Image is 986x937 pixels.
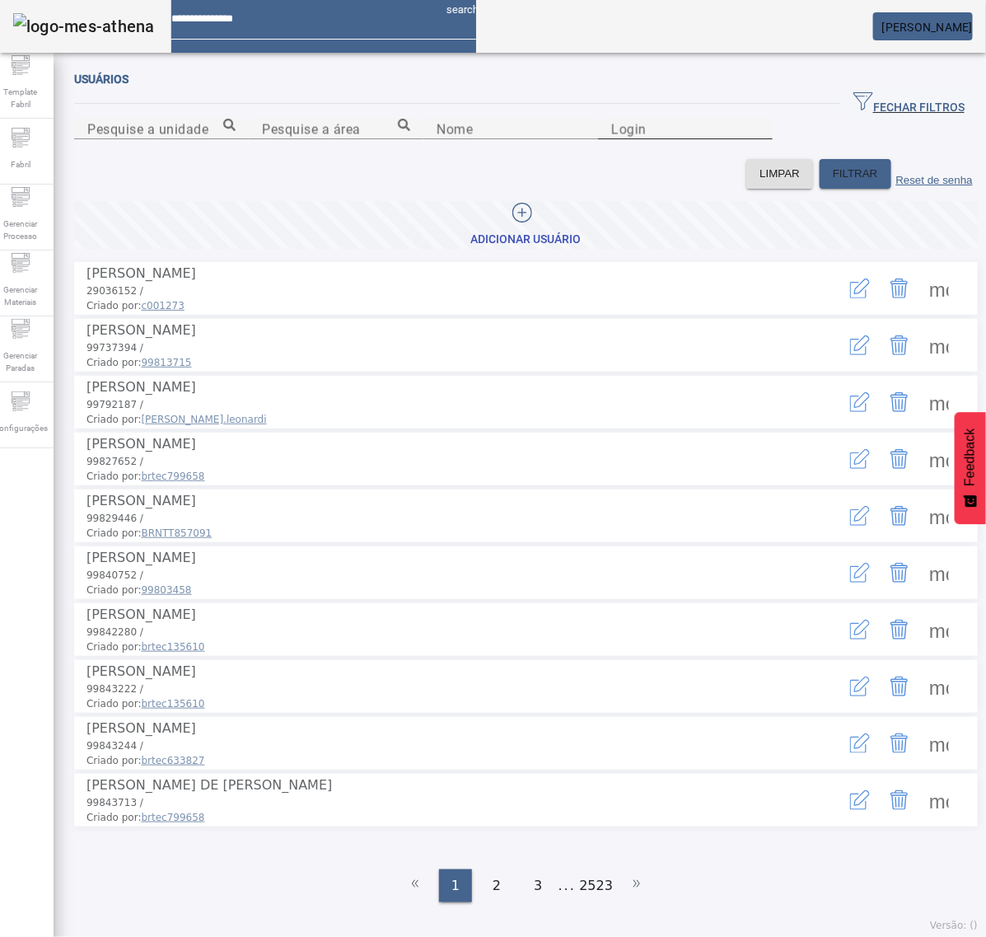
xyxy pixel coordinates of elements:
button: Delete [880,610,919,649]
button: Delete [880,326,919,365]
span: [PERSON_NAME] [86,322,196,338]
button: Mais [919,610,959,649]
span: Criado por: [86,526,825,541]
span: 99813715 [142,357,192,368]
span: [PERSON_NAME] [882,21,973,34]
span: [PERSON_NAME] [86,550,196,565]
span: BRNTT857091 [142,527,213,539]
button: LIMPAR [746,159,813,189]
span: c001273 [142,300,185,312]
label: Reset de senha [896,174,973,186]
span: brtec135610 [142,641,205,653]
mat-label: Nome [437,121,473,137]
span: brtec799658 [142,812,205,823]
span: 99843244 / [86,740,143,752]
button: Delete [880,780,919,820]
span: 99843713 / [86,797,143,808]
span: 99829446 / [86,513,143,524]
span: Criado por: [86,469,825,484]
span: 29036152 / [86,285,143,297]
button: Reset de senha [891,159,978,189]
button: Delete [880,439,919,479]
button: Delete [880,667,919,706]
li: ... [558,869,575,902]
span: brtec135610 [142,698,205,710]
span: 99737394 / [86,342,143,354]
input: Number [87,119,236,139]
button: Mais [919,382,959,422]
div: Adicionar Usuário [471,232,582,248]
span: [PERSON_NAME] DE [PERSON_NAME] [86,777,332,793]
span: [PERSON_NAME] [86,720,196,736]
button: Mais [919,553,959,593]
span: 3 [534,876,542,896]
span: Criado por: [86,640,825,654]
span: FILTRAR [833,166,878,182]
span: Criado por: [86,355,825,370]
span: 99792187 / [86,399,143,410]
span: 99840752 / [86,569,143,581]
span: [PERSON_NAME] [86,493,196,508]
button: Delete [880,269,919,308]
span: Criado por: [86,753,825,768]
button: Feedback - Mostrar pesquisa [955,412,986,524]
span: LIMPAR [759,166,800,182]
span: Criado por: [86,583,825,597]
button: Mais [919,780,959,820]
span: brtec799658 [142,471,205,482]
button: Delete [880,382,919,422]
button: Mais [919,439,959,479]
span: Criado por: [86,696,825,711]
span: Criado por: [86,412,825,427]
li: 2523 [579,869,613,902]
button: Mais [919,496,959,536]
span: 99843222 / [86,683,143,695]
button: Delete [880,553,919,593]
span: brtec633827 [142,755,205,766]
span: Criado por: [86,298,825,313]
button: Mais [919,326,959,365]
img: logo-mes-athena [13,13,155,40]
button: Delete [880,496,919,536]
button: Mais [919,724,959,763]
span: [PERSON_NAME] [86,436,196,452]
mat-label: Login [611,121,647,137]
span: 2 [493,876,501,896]
span: [PERSON_NAME] [86,663,196,679]
button: Adicionar Usuário [74,201,978,249]
button: FECHAR FILTROS [840,89,978,119]
button: Mais [919,269,959,308]
span: Feedback [963,429,978,486]
span: FECHAR FILTROS [853,91,965,116]
span: Usuários [74,73,129,86]
span: [PERSON_NAME] [86,607,196,622]
mat-label: Pesquise a área [262,121,361,137]
button: Mais [919,667,959,706]
button: FILTRAR [820,159,891,189]
span: [PERSON_NAME] [86,379,196,395]
span: [PERSON_NAME].leonardi [142,414,267,425]
span: Versão: () [930,920,978,931]
span: [PERSON_NAME] [86,265,196,281]
span: 99842280 / [86,626,143,638]
span: Fabril [6,153,35,176]
button: Delete [880,724,919,763]
input: Number [262,119,410,139]
span: 99803458 [142,584,192,596]
mat-label: Pesquise a unidade [87,121,208,137]
span: 99827652 / [86,456,143,467]
span: Criado por: [86,810,825,825]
